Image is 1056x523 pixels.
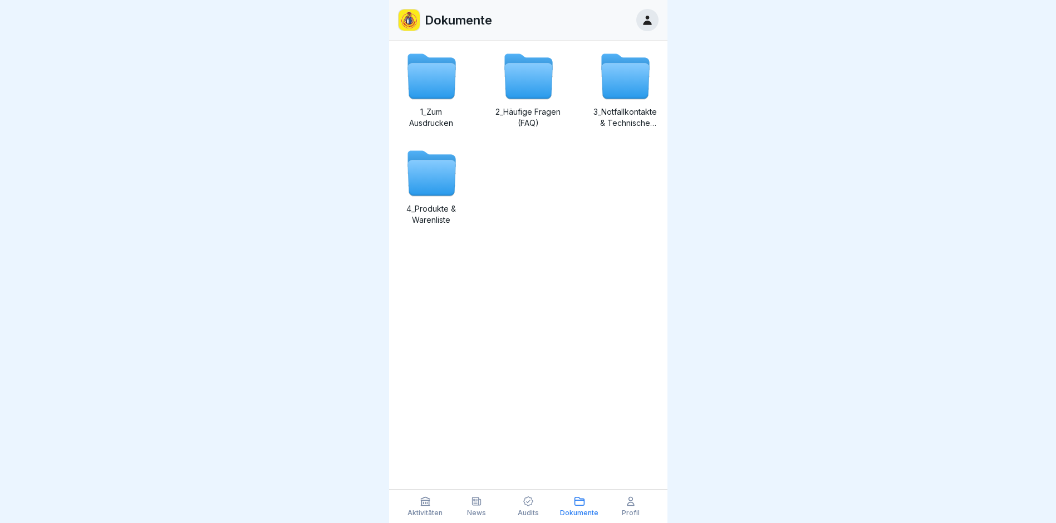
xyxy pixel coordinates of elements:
[398,106,465,129] p: 1_Zum Ausdrucken
[518,509,539,517] p: Audits
[399,9,420,31] img: loco.jpg
[495,106,562,129] p: 2_Häufige Fragen (FAQ)
[592,50,659,129] a: 3_Notfallkontakte & Technische Probleme
[398,50,465,129] a: 1_Zum Ausdrucken
[592,106,659,129] p: 3_Notfallkontakte & Technische Probleme
[622,509,640,517] p: Profil
[398,146,465,226] a: 4_Produkte & Warenliste
[407,509,443,517] p: Aktivitäten
[398,203,465,226] p: 4_Produkte & Warenliste
[560,509,598,517] p: Dokumente
[495,50,562,129] a: 2_Häufige Fragen (FAQ)
[467,509,486,517] p: News
[425,13,492,27] p: Dokumente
